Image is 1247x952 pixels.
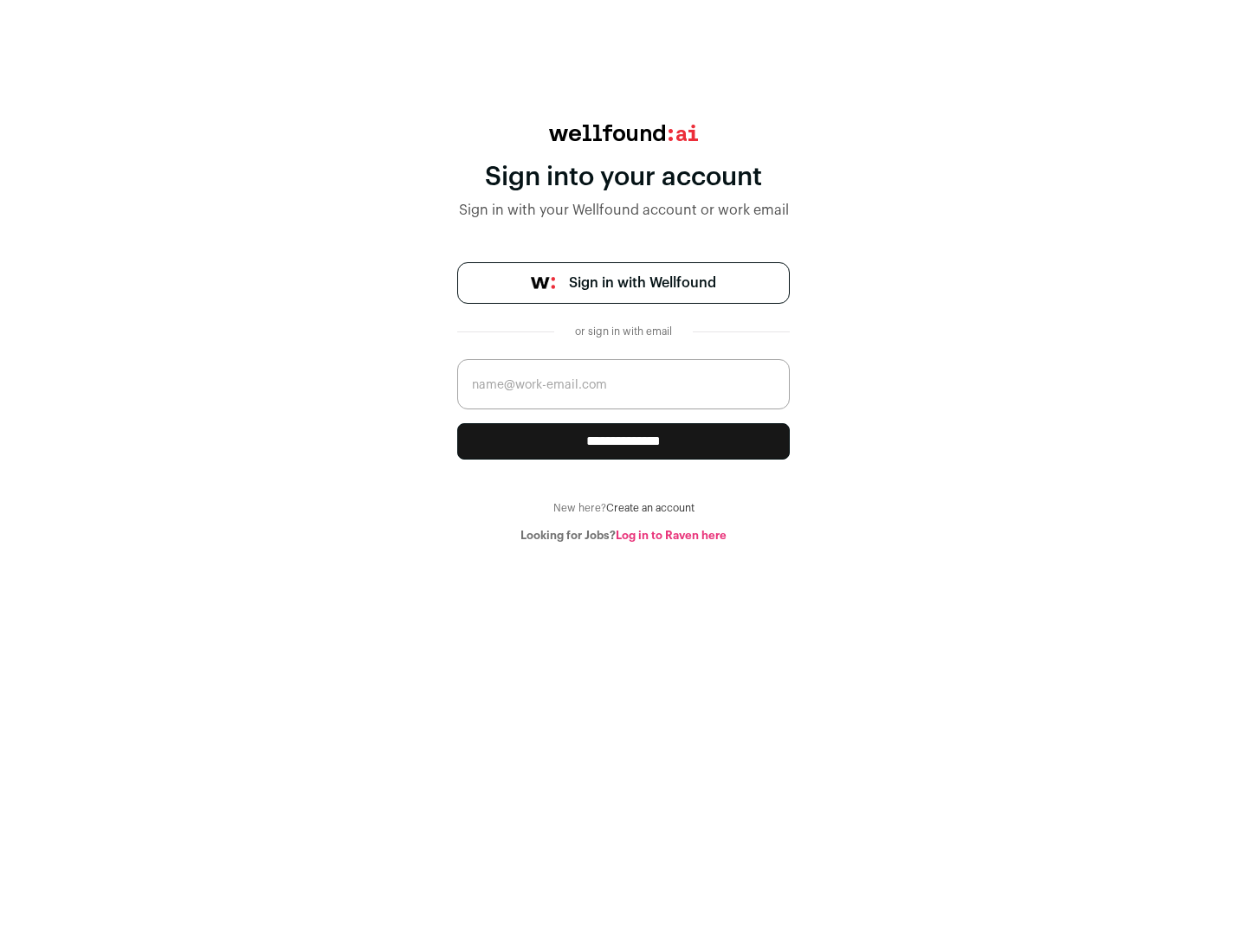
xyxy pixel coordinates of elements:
[568,325,679,338] div: or sign in with email
[457,262,790,304] a: Sign in with Wellfound
[616,530,727,541] a: Log in to Raven here
[457,501,790,515] div: New here?
[457,529,790,543] div: Looking for Jobs?
[531,277,555,289] img: wellfound-symbol-flush-black-fb3c872781a75f747ccb3a119075da62bfe97bd399995f84a933054e44a575c4.png
[549,125,698,141] img: wellfound:ai
[457,162,790,193] div: Sign into your account
[606,503,695,513] a: Create an account
[457,359,790,409] input: name@work-email.com
[457,200,790,221] div: Sign in with your Wellfound account or work email
[569,273,716,293] span: Sign in with Wellfound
